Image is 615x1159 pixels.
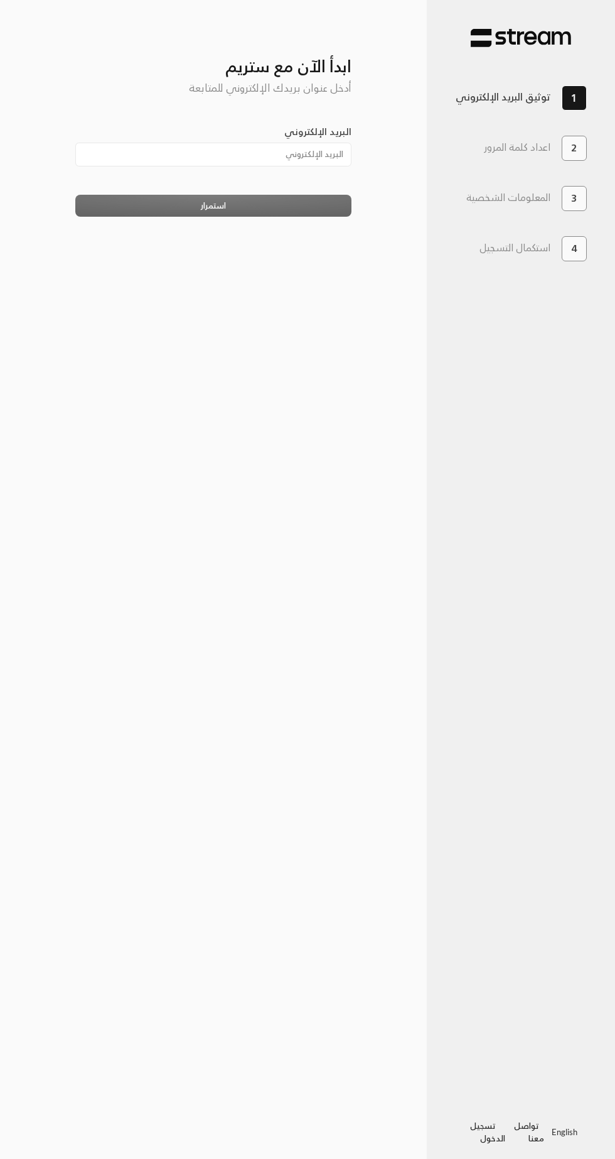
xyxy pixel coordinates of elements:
[75,82,351,94] h5: أدخل عنوان بريدك الإلكتروني للمتابعة
[514,1119,548,1146] a: تواصل معنا
[571,141,577,156] span: 2
[456,91,550,103] h3: توثيق البريد الإلكتروني
[571,192,577,206] span: 3
[470,1119,505,1146] a: تسجيل الدخول
[464,1116,511,1150] button: تسجيل الدخول
[571,90,577,106] span: 1
[571,242,577,256] span: 4
[284,125,351,139] label: البريد الإلكتروني
[479,242,550,254] h3: استكمال التسجيل
[75,38,351,76] h3: ابدأ الآن مع ستريم
[511,1116,552,1150] button: تواصل معنا
[466,192,550,204] h3: المعلومات الشخصية
[484,141,550,153] h3: اعداد كلمة المرور
[471,28,571,48] img: Stream Pay
[75,143,351,166] input: البريد الإلكتروني
[552,1122,577,1144] a: English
